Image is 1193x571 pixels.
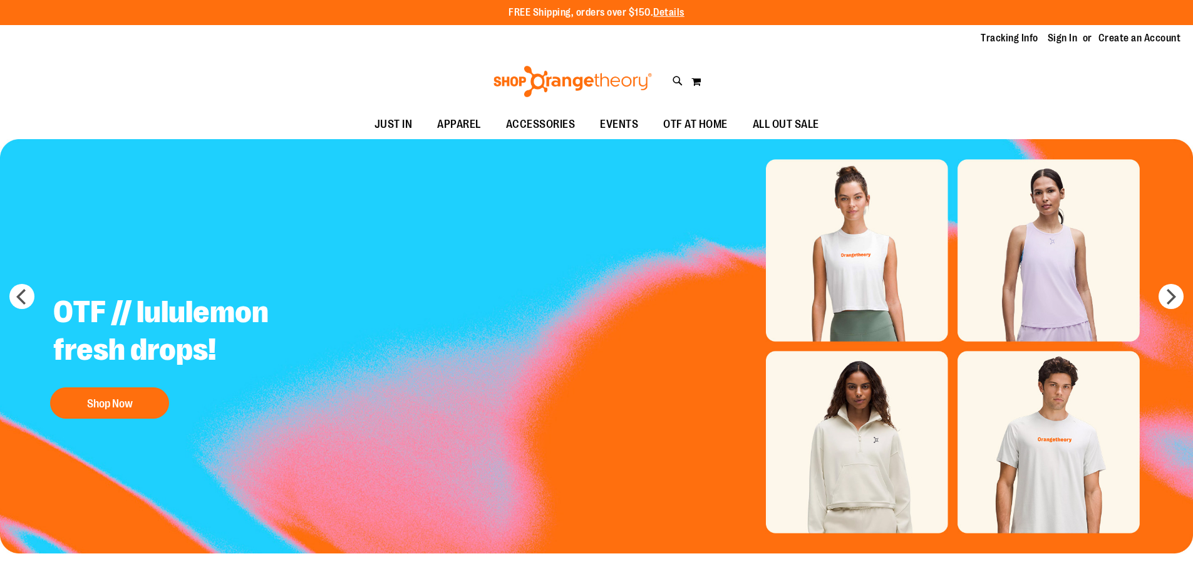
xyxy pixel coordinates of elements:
a: OTF // lululemon fresh drops! Shop Now [44,284,355,425]
button: prev [9,284,34,309]
a: Tracking Info [981,31,1038,45]
span: EVENTS [600,110,638,139]
span: ACCESSORIES [506,110,576,139]
a: Create an Account [1098,31,1181,45]
img: Shop Orangetheory [492,66,654,97]
h2: OTF // lululemon fresh drops! [44,284,355,381]
span: APPAREL [437,110,481,139]
span: JUST IN [374,110,413,139]
span: ALL OUT SALE [753,110,819,139]
button: Shop Now [50,387,169,419]
p: FREE Shipping, orders over $150. [509,6,684,20]
a: Sign In [1048,31,1078,45]
button: next [1159,284,1184,309]
span: OTF AT HOME [663,110,728,139]
a: Details [653,7,684,18]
